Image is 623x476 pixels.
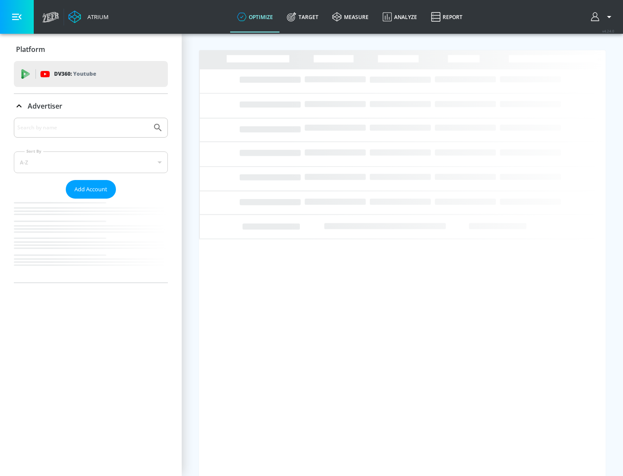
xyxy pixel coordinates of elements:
[424,1,469,32] a: Report
[16,45,45,54] p: Platform
[230,1,280,32] a: optimize
[376,1,424,32] a: Analyze
[25,148,43,154] label: Sort By
[74,184,107,194] span: Add Account
[68,10,109,23] a: Atrium
[84,13,109,21] div: Atrium
[602,29,614,33] span: v 4.24.0
[66,180,116,199] button: Add Account
[14,37,168,61] div: Platform
[14,94,168,118] div: Advertiser
[14,61,168,87] div: DV360: Youtube
[14,118,168,283] div: Advertiser
[17,122,148,133] input: Search by name
[325,1,376,32] a: measure
[280,1,325,32] a: Target
[54,69,96,79] p: DV360:
[28,101,62,111] p: Advertiser
[73,69,96,78] p: Youtube
[14,199,168,283] nav: list of Advertiser
[14,151,168,173] div: A-Z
